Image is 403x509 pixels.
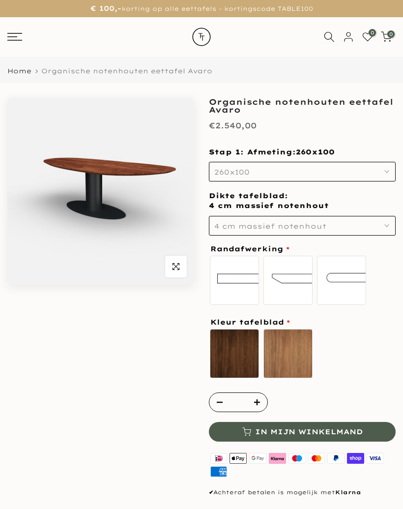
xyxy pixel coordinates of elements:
[210,245,289,252] span: Randafwerking
[296,148,335,157] span: 260x100
[1,459,50,508] iframe: toggle-frame
[346,451,366,465] img: shopify pay
[7,68,31,74] a: Home
[381,31,392,42] a: 0
[209,465,229,478] img: american express
[209,216,396,236] button: 4 cm massief notenhout
[362,31,373,42] a: 0
[184,17,219,57] img: trend-table
[209,488,396,498] p: Achteraf betalen is mogelijk met
[209,489,213,496] strong: ✔
[209,98,396,114] h1: Organische notenhouten eettafel Avaro
[307,451,326,465] img: master
[209,119,257,133] div: €2.540,00
[90,4,121,13] strong: € 100,-
[209,451,229,465] img: ideal
[209,191,329,210] span: Dikte tafelblad:
[209,201,329,211] span: 4 cm massief notenhout
[369,29,376,36] span: 0
[287,451,307,465] img: maestro
[335,489,361,496] strong: Klarna
[214,222,326,231] span: 4 cm massief notenhout
[366,451,385,465] img: visa
[210,319,290,326] span: Kleur tafelblad
[12,2,391,15] p: korting op alle eettafels - kortingscode TABLE100
[209,162,396,181] button: 260x100
[248,451,268,465] img: google pay
[209,148,335,156] span: Stap 1: Afmeting:
[267,451,287,465] img: klarna
[41,67,212,75] span: Organische notenhouten eettafel Avaro
[387,30,395,38] span: 0
[326,451,346,465] img: paypal
[214,168,250,177] span: 260x100
[229,451,248,465] img: apple pay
